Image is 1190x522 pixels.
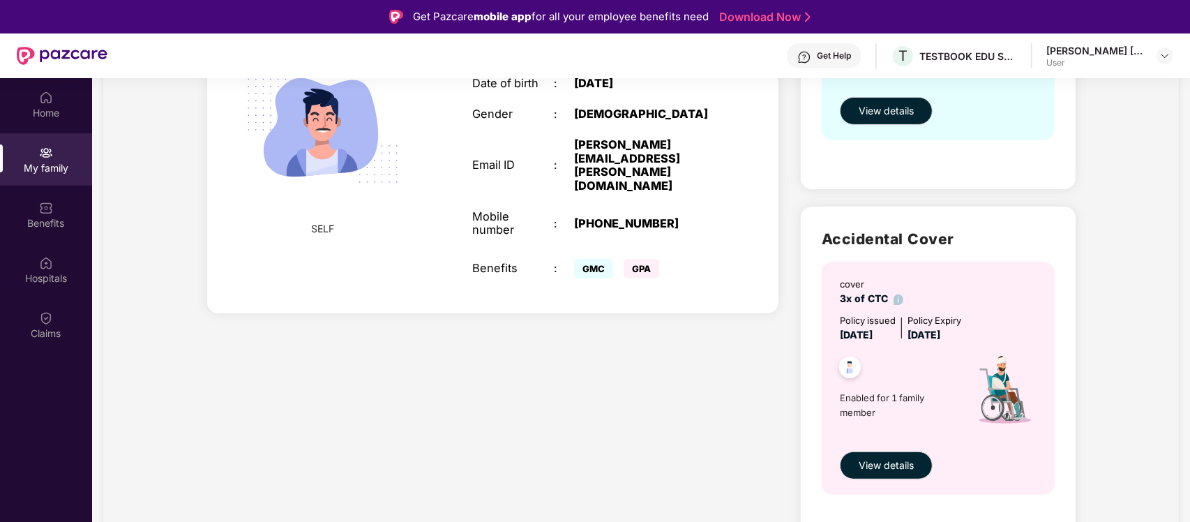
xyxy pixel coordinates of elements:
[898,47,907,64] span: T
[554,107,574,121] div: :
[413,8,709,25] div: Get Pazcare for all your employee benefits need
[39,201,53,215] img: svg+xml;base64,PHN2ZyBpZD0iQmVuZWZpdHMiIHhtbG5zPSJodHRwOi8vd3d3LnczLm9yZy8yMDAwL3N2ZyIgd2lkdGg9Ij...
[472,158,554,172] div: Email ID
[833,352,867,387] img: svg+xml;base64,PHN2ZyB4bWxucz0iaHR0cDovL3d3dy53My5vcmcvMjAwMC9zdmciIHdpZHRoPSI0OC45NDMiIGhlaWdodD...
[311,221,334,237] span: SELF
[474,10,532,23] strong: mobile app
[39,146,53,160] img: svg+xml;base64,PHN2ZyB3aWR0aD0iMjAiIGhlaWdodD0iMjAiIHZpZXdCb3g9IjAgMCAyMCAyMCIgZmlsbD0ibm9uZSIgeG...
[574,107,716,121] div: [DEMOGRAPHIC_DATA]
[797,50,811,64] img: svg+xml;base64,PHN2ZyBpZD0iSGVscC0zMngzMiIgeG1sbnM9Imh0dHA6Ly93d3cudzMub3JnLzIwMDAvc3ZnIiB3aWR0aD...
[840,313,896,327] div: Policy issued
[817,50,851,61] div: Get Help
[859,103,914,119] span: View details
[907,329,940,341] span: [DATE]
[17,47,107,65] img: New Pazcare Logo
[389,10,403,24] img: Logo
[472,210,554,237] div: Mobile number
[840,452,933,479] button: View details
[472,262,554,275] div: Benefits
[1046,57,1144,68] div: User
[554,262,574,275] div: :
[919,50,1017,63] div: TESTBOOK EDU SOLUTIONS PRIVATE LIMITED
[840,277,904,291] div: cover
[894,294,904,305] img: info
[859,458,914,473] span: View details
[229,33,416,221] img: svg+xml;base64,PHN2ZyB4bWxucz0iaHR0cDovL3d3dy53My5vcmcvMjAwMC9zdmciIHdpZHRoPSIyMjQiIGhlaWdodD0iMT...
[719,10,806,24] a: Download Now
[574,217,716,230] div: [PHONE_NUMBER]
[1159,50,1170,61] img: svg+xml;base64,PHN2ZyBpZD0iRHJvcGRvd24tMzJ4MzIiIHhtbG5zPSJodHRwOi8vd3d3LnczLm9yZy8yMDAwL3N2ZyIgd2...
[554,158,574,172] div: :
[39,256,53,270] img: svg+xml;base64,PHN2ZyBpZD0iSG9zcGl0YWxzIiB4bWxucz0iaHR0cDovL3d3dy53My5vcmcvMjAwMC9zdmciIHdpZHRoPS...
[822,228,1055,251] h2: Accidental Cover
[907,313,961,327] div: Policy Expiry
[39,91,53,105] img: svg+xml;base64,PHN2ZyBpZD0iSG9tZSIgeG1sbnM9Imh0dHA6Ly93d3cudzMub3JnLzIwMDAvc3ZnIiB3aWR0aD0iMjAiIG...
[574,138,716,193] div: [PERSON_NAME][EMAIL_ADDRESS][PERSON_NAME][DOMAIN_NAME]
[805,10,811,24] img: Stroke
[1046,44,1144,57] div: [PERSON_NAME] [PERSON_NAME]
[840,292,904,304] span: 3x of CTC
[624,259,659,278] span: GPA
[840,97,933,125] button: View details
[574,259,613,278] span: GMC
[472,77,554,90] div: Date of birth
[840,391,956,419] span: Enabled for 1 family member
[554,217,574,230] div: :
[472,107,554,121] div: Gender
[840,329,873,341] span: [DATE]
[39,311,53,325] img: svg+xml;base64,PHN2ZyBpZD0iQ2xhaW0iIHhtbG5zPSJodHRwOi8vd3d3LnczLm9yZy8yMDAwL3N2ZyIgd2lkdGg9IjIwIi...
[956,343,1050,445] img: icon
[574,77,716,90] div: [DATE]
[554,77,574,90] div: :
